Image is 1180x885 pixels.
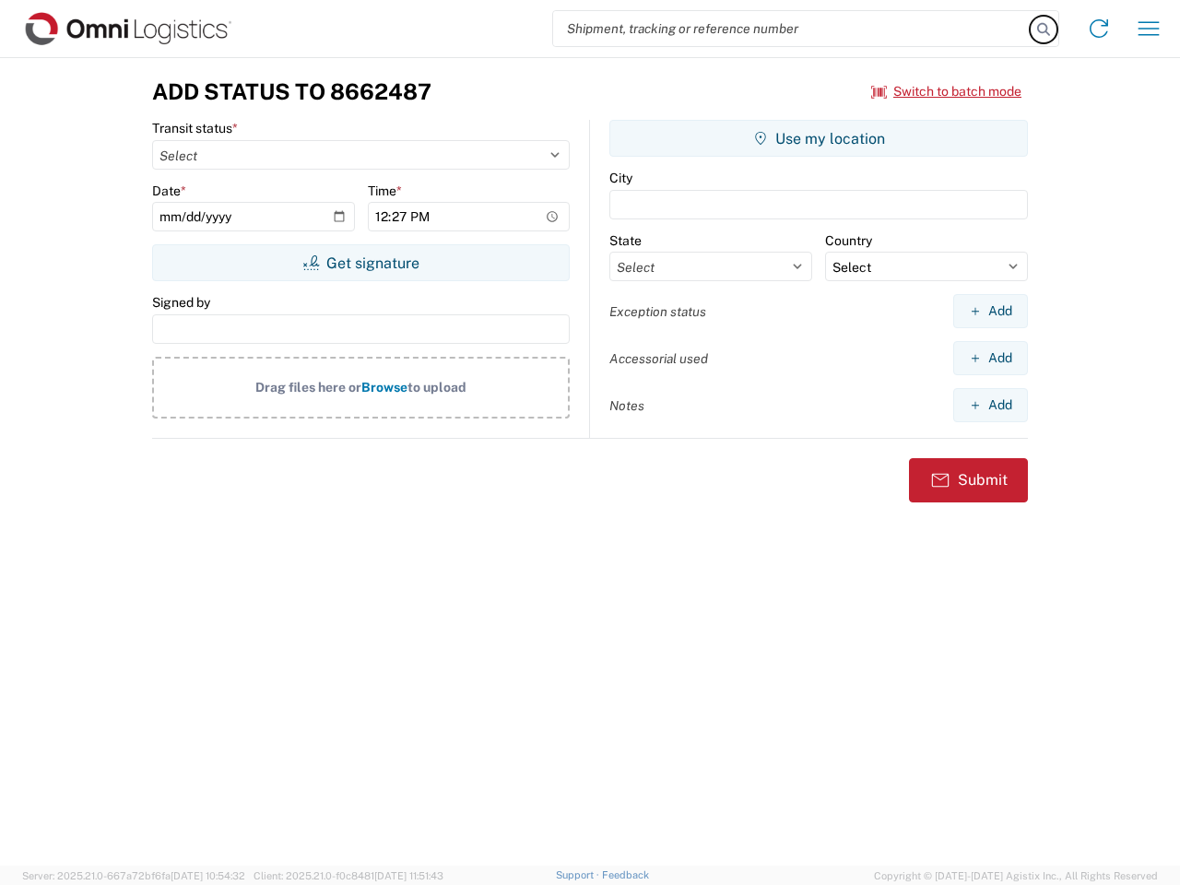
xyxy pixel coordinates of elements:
[609,232,642,249] label: State
[407,380,466,395] span: to upload
[556,869,602,880] a: Support
[553,11,1031,46] input: Shipment, tracking or reference number
[909,458,1028,502] button: Submit
[171,870,245,881] span: [DATE] 10:54:32
[152,244,570,281] button: Get signature
[152,78,431,105] h3: Add Status to 8662487
[361,380,407,395] span: Browse
[152,183,186,199] label: Date
[609,170,632,186] label: City
[874,867,1158,884] span: Copyright © [DATE]-[DATE] Agistix Inc., All Rights Reserved
[602,869,649,880] a: Feedback
[953,341,1028,375] button: Add
[609,303,706,320] label: Exception status
[152,120,238,136] label: Transit status
[254,870,443,881] span: Client: 2025.21.0-f0c8481
[825,232,872,249] label: Country
[374,870,443,881] span: [DATE] 11:51:43
[953,294,1028,328] button: Add
[609,397,644,414] label: Notes
[871,77,1021,107] button: Switch to batch mode
[22,870,245,881] span: Server: 2025.21.0-667a72bf6fa
[609,120,1028,157] button: Use my location
[255,380,361,395] span: Drag files here or
[953,388,1028,422] button: Add
[609,350,708,367] label: Accessorial used
[368,183,402,199] label: Time
[152,294,210,311] label: Signed by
